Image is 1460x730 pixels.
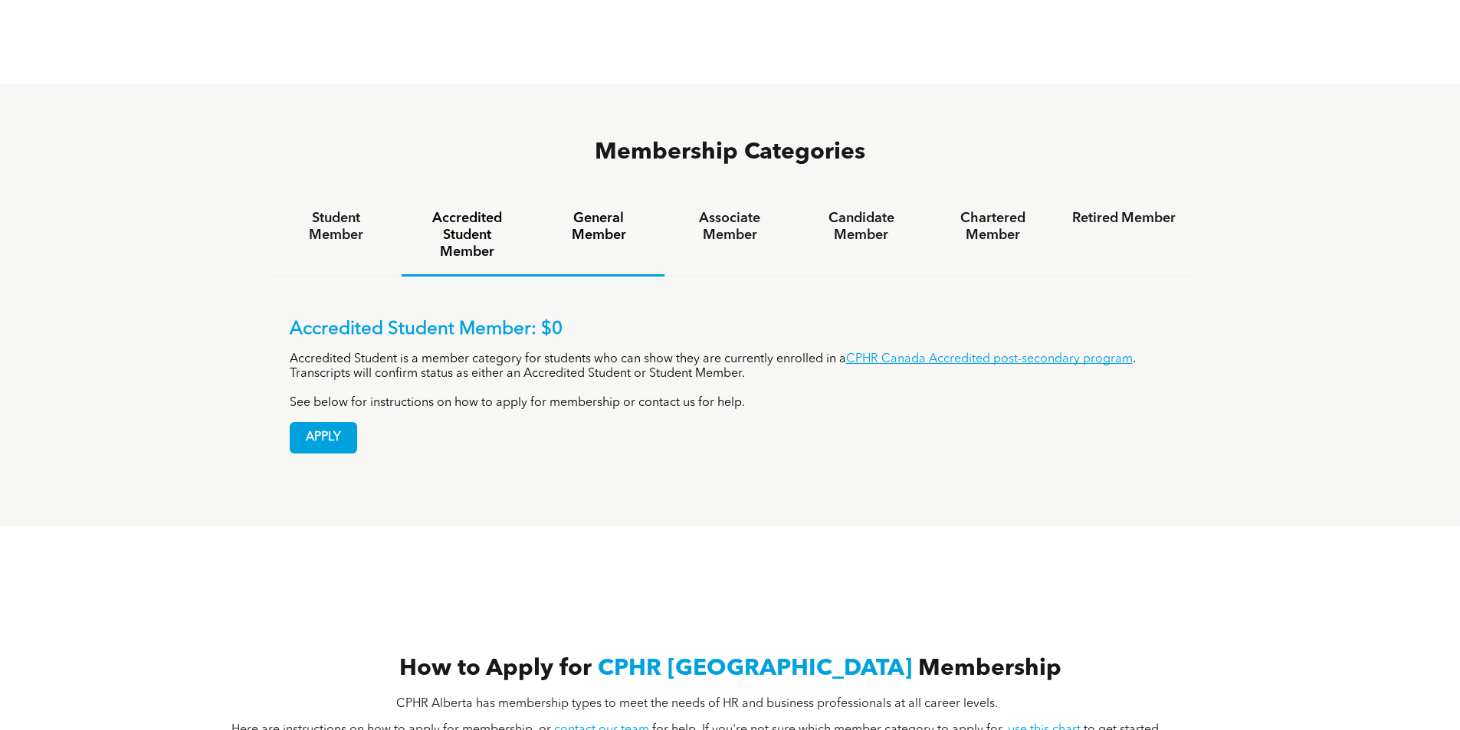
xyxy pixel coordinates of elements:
[290,423,356,453] span: APPLY
[1072,210,1176,227] h4: Retired Member
[598,657,912,680] span: CPHR [GEOGRAPHIC_DATA]
[290,396,1171,411] p: See below for instructions on how to apply for membership or contact us for help.
[399,657,592,680] span: How to Apply for
[941,210,1045,244] h4: Chartered Member
[595,141,865,164] span: Membership Categories
[415,210,519,260] h4: Accredited Student Member
[396,698,998,710] span: CPHR Alberta has membership types to meet the needs of HR and business professionals at all caree...
[918,657,1061,680] span: Membership
[284,210,388,244] h4: Student Member
[290,319,1171,341] p: Accredited Student Member: $0
[290,422,357,453] a: APPLY
[846,353,1133,365] a: CPHR Canada Accredited post-secondary program
[809,210,913,244] h4: Candidate Member
[546,210,650,244] h4: General Member
[290,352,1171,381] p: Accredited Student is a member category for students who can show they are currently enrolled in ...
[678,210,782,244] h4: Associate Member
